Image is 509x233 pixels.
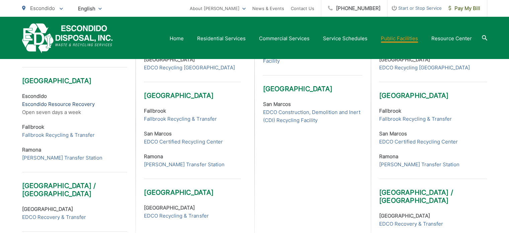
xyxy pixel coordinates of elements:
span: Pay My Bill [448,4,480,12]
a: Public Facilities [381,35,418,43]
h3: [GEOGRAPHIC_DATA] / [GEOGRAPHIC_DATA] [379,179,487,205]
h3: [GEOGRAPHIC_DATA] [263,75,362,93]
a: EDCO Certified Recycling Center [379,138,458,146]
a: Fallbrook Recycling & Transfer [22,131,95,139]
strong: [GEOGRAPHIC_DATA] [22,206,73,212]
h3: [GEOGRAPHIC_DATA] / [GEOGRAPHIC_DATA] [22,172,128,198]
strong: San Marcos [379,130,407,137]
h3: [GEOGRAPHIC_DATA] [144,82,241,100]
strong: San Marcos [144,130,172,137]
span: Escondido [30,5,55,11]
a: Fallbrook Recycling & Transfer [144,115,217,123]
a: EDCO Recycling & Transfer [144,212,208,220]
strong: [GEOGRAPHIC_DATA] [144,205,195,211]
h3: [GEOGRAPHIC_DATA] [144,179,241,196]
strong: Ramona [22,147,41,153]
a: Commercial Services [259,35,310,43]
strong: Escondido [22,93,47,99]
h3: [GEOGRAPHIC_DATA] [22,67,128,85]
strong: Ramona [379,153,398,160]
p: Open seven days a week [22,92,128,116]
strong: [GEOGRAPHIC_DATA] [379,56,430,63]
a: [PERSON_NAME] Transfer Station [22,154,102,162]
a: About [PERSON_NAME] [190,4,246,12]
a: [PERSON_NAME] Transfer Station [144,161,224,169]
strong: San Marcos [263,101,290,107]
strong: [GEOGRAPHIC_DATA] [144,56,195,63]
a: Fallbrook Recycling & Transfer [379,115,452,123]
a: Escondido Resource Recovery [22,100,95,108]
a: Resource Center [431,35,472,43]
a: EDCO Recovery & Transfer [22,213,86,221]
a: Contact Us [291,4,314,12]
span: English [73,3,107,14]
a: EDCO Recycling [GEOGRAPHIC_DATA] [379,64,470,72]
h3: [GEOGRAPHIC_DATA] [379,82,487,100]
a: EDCO Recovery & Transfer [379,220,443,228]
a: Service Schedules [323,35,367,43]
strong: [GEOGRAPHIC_DATA] [379,213,430,219]
a: EDCO Recycling [GEOGRAPHIC_DATA] [144,64,235,72]
strong: Fallbrook [144,108,166,114]
a: News & Events [252,4,284,12]
strong: Ramona [144,153,163,160]
a: Home [170,35,184,43]
strong: Fallbrook [379,108,401,114]
a: [PERSON_NAME] Transfer Station [379,161,459,169]
a: EDCO Certified Recycling Center [144,138,223,146]
a: Residential Services [197,35,246,43]
a: EDCD logo. Return to the homepage. [22,23,113,53]
a: EDCO Construction, Demolition and Inert (CDI) Recycling Facility [263,108,362,124]
strong: Fallbrook [22,124,44,130]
